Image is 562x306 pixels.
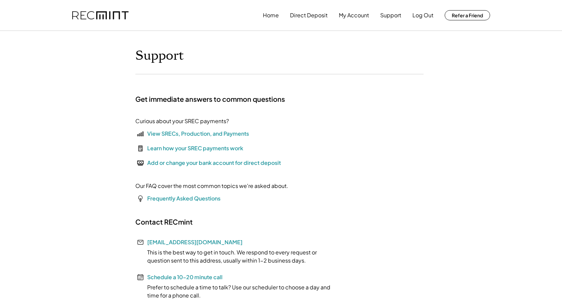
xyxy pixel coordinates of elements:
[147,159,281,167] div: Add or change your bank account for direct deposit
[135,48,184,64] h1: Support
[135,283,339,300] div: Prefer to schedule a time to talk? Use our scheduler to choose a day and time for a phone call.
[147,144,243,152] div: Learn how your SREC payments work
[135,248,339,265] div: This is the best way to get in touch. We respond to every request or question sent to this addres...
[380,8,401,22] button: Support
[147,130,249,138] div: View SRECs, Production, and Payments
[445,10,490,20] button: Refer a Friend
[290,8,328,22] button: Direct Deposit
[147,238,243,246] a: [EMAIL_ADDRESS][DOMAIN_NAME]
[263,8,279,22] button: Home
[135,95,285,103] h2: Get immediate answers to common questions
[135,182,288,190] div: Our FAQ cover the most common topics we're asked about.
[135,217,193,226] h2: Contact RECmint
[412,8,433,22] button: Log Out
[135,117,229,125] div: Curious about your SREC payments?
[147,195,220,202] a: Frequently Asked Questions
[339,8,369,22] button: My Account
[72,11,129,20] img: recmint-logotype%403x.png
[147,273,222,281] a: Schedule a 10-20 minute call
